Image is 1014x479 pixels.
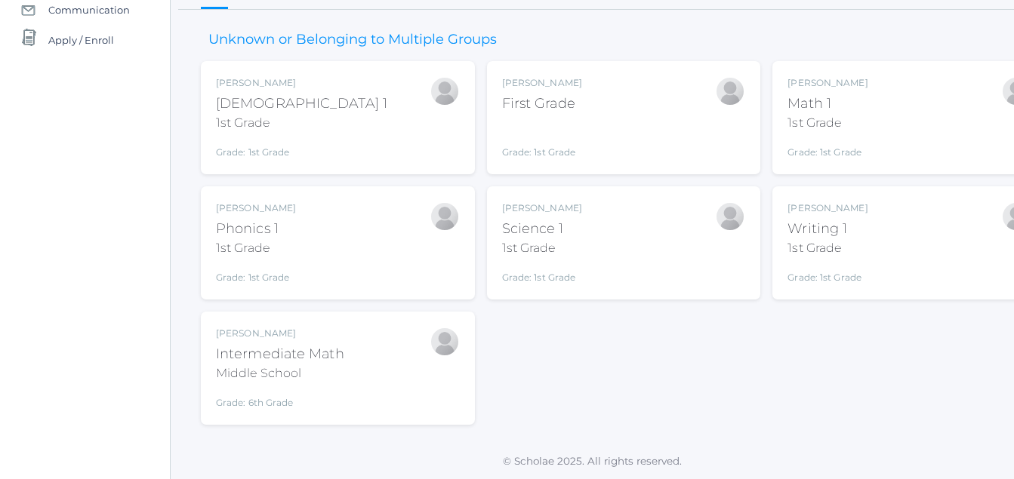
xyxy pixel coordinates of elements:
[216,76,387,90] div: [PERSON_NAME]
[502,94,582,114] div: First Grade
[715,76,745,106] div: Bonnie Posey
[787,219,868,239] div: Writing 1
[430,76,460,106] div: Bonnie Posey
[502,263,582,284] div: Grade: 1st Grade
[787,114,868,132] div: 1st Grade
[216,138,387,159] div: Grade: 1st Grade
[216,388,344,410] div: Grade: 6th Grade
[787,138,868,159] div: Grade: 1st Grade
[201,32,504,48] h3: Unknown or Belonging to Multiple Groups
[216,327,344,340] div: [PERSON_NAME]
[216,239,296,257] div: 1st Grade
[502,76,582,90] div: [PERSON_NAME]
[216,344,344,364] div: Intermediate Math
[216,219,296,239] div: Phonics 1
[502,120,582,159] div: Grade: 1st Grade
[502,219,582,239] div: Science 1
[216,201,296,215] div: [PERSON_NAME]
[430,327,460,357] div: Bonnie Posey
[787,94,868,114] div: Math 1
[430,201,460,232] div: Bonnie Posey
[48,25,114,55] span: Apply / Enroll
[216,364,344,382] div: Middle School
[787,263,868,284] div: Grade: 1st Grade
[171,453,1014,468] p: © Scholae 2025. All rights reserved.
[787,76,868,90] div: [PERSON_NAME]
[787,201,868,215] div: [PERSON_NAME]
[715,201,745,232] div: Bonnie Posey
[787,239,868,257] div: 1st Grade
[216,263,296,284] div: Grade: 1st Grade
[502,239,582,257] div: 1st Grade
[216,94,387,114] div: [DEMOGRAPHIC_DATA] 1
[502,201,582,215] div: [PERSON_NAME]
[216,114,387,132] div: 1st Grade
